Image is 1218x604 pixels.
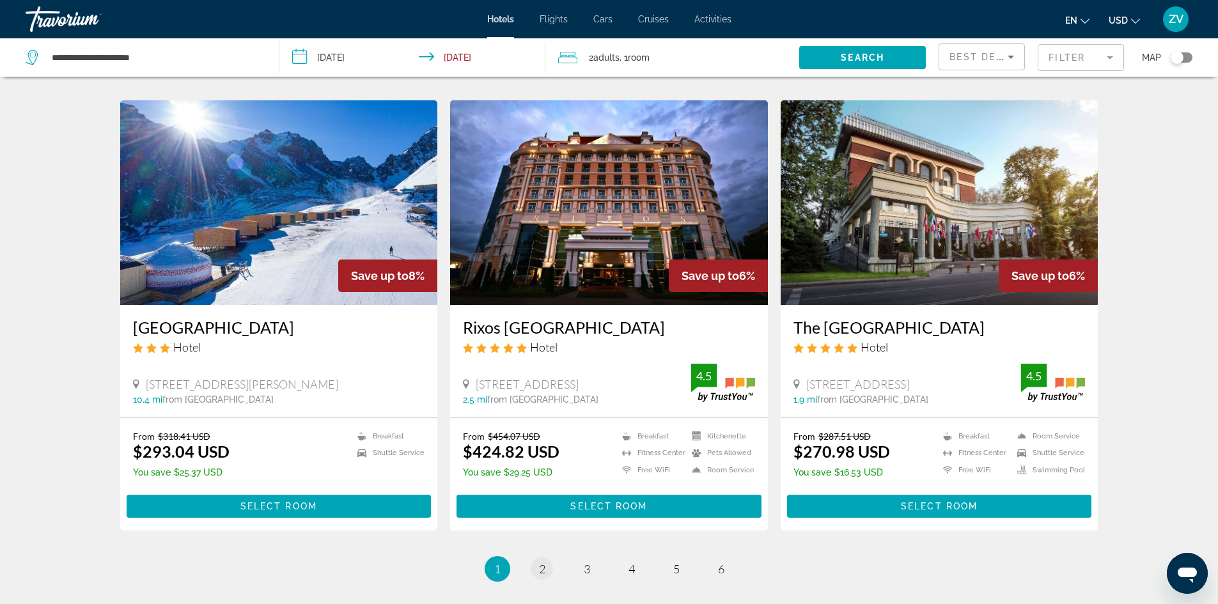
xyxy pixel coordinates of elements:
[1011,431,1085,442] li: Room Service
[1161,52,1192,63] button: Toggle map
[616,447,685,458] li: Fitness Center
[487,14,514,24] a: Hotels
[793,394,817,405] span: 1.9 mi
[793,467,890,477] p: $16.53 USD
[584,562,590,576] span: 3
[540,14,568,24] a: Flights
[799,46,926,69] button: Search
[351,431,425,442] li: Breakfast
[463,394,487,405] span: 2.5 mi
[570,501,647,511] span: Select Room
[1169,13,1183,26] span: ZV
[901,501,978,511] span: Select Room
[539,562,545,576] span: 2
[1065,15,1077,26] span: en
[279,38,546,77] button: Check-in date: Sep 7, 2025 Check-out date: Sep 8, 2025
[463,442,559,461] ins: $424.82 USD
[133,394,162,405] span: 10.4 mi
[162,394,274,405] span: from [GEOGRAPHIC_DATA]
[673,562,680,576] span: 5
[685,465,755,476] li: Room Service
[530,340,558,354] span: Hotel
[628,52,650,63] span: Room
[937,447,1011,458] li: Fitness Center
[351,447,425,458] li: Shuttle Service
[718,562,724,576] span: 6
[463,467,501,477] span: You save
[494,562,501,576] span: 1
[620,49,650,66] span: , 1
[781,100,1098,305] img: Hotel image
[787,495,1092,518] button: Select Room
[949,49,1014,65] mat-select: Sort by
[351,269,409,283] span: Save up to
[463,318,755,337] a: Rixos [GEOGRAPHIC_DATA]
[629,562,635,576] span: 4
[240,501,317,511] span: Select Room
[463,340,755,354] div: 5 star Hotel
[937,465,1011,476] li: Free WiFi
[158,431,210,442] del: $318.41 USD
[841,52,884,63] span: Search
[691,368,717,383] div: 4.5
[133,442,230,461] ins: $293.04 USD
[476,377,579,391] span: [STREET_ADDRESS]
[999,259,1098,292] div: 6%
[1167,553,1208,594] iframe: Кнопка запуска окна обмена сообщениями
[682,269,739,283] span: Save up to
[1109,15,1128,26] span: USD
[1021,368,1047,383] div: 4.5
[173,340,201,354] span: Hotel
[861,340,888,354] span: Hotel
[127,495,432,518] button: Select Room
[817,394,928,405] span: from [GEOGRAPHIC_DATA]
[793,431,815,442] span: From
[545,38,799,77] button: Travelers: 2 adults, 0 children
[120,556,1098,582] nav: Pagination
[685,431,755,442] li: Kitchenette
[669,259,768,292] div: 6%
[949,52,1016,62] span: Best Deals
[338,259,437,292] div: 8%
[818,431,871,442] del: $287.51 USD
[133,340,425,354] div: 3 star Hotel
[1109,11,1140,29] button: Change currency
[694,14,731,24] a: Activities
[457,497,761,511] a: Select Room
[937,431,1011,442] li: Breakfast
[488,431,540,442] del: $454.07 USD
[133,467,171,477] span: You save
[1159,6,1192,33] button: User Menu
[685,447,755,458] li: Pets Allowed
[806,377,909,391] span: [STREET_ADDRESS]
[793,442,890,461] ins: $270.98 USD
[589,49,620,66] span: 2
[457,495,761,518] button: Select Room
[793,318,1086,337] a: The [GEOGRAPHIC_DATA]
[450,100,768,305] img: Hotel image
[463,431,485,442] span: From
[26,3,153,36] a: Travorium
[1021,364,1085,401] img: trustyou-badge.svg
[133,318,425,337] a: [GEOGRAPHIC_DATA]
[120,100,438,305] img: Hotel image
[616,465,685,476] li: Free WiFi
[133,431,155,442] span: From
[616,431,685,442] li: Breakfast
[638,14,669,24] a: Cruises
[487,394,598,405] span: from [GEOGRAPHIC_DATA]
[787,497,1092,511] a: Select Room
[593,14,613,24] span: Cars
[1038,43,1124,72] button: Filter
[1011,465,1085,476] li: Swimming Pool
